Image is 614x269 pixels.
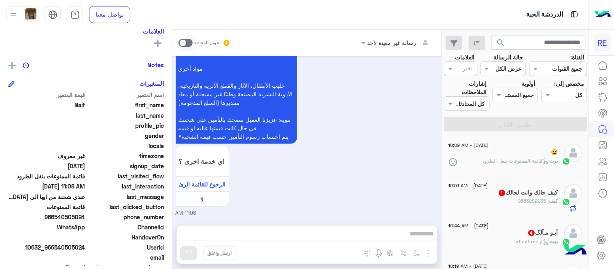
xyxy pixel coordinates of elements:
[455,53,474,61] label: العلامات
[8,203,85,211] span: قائمة الممنوعات
[8,243,85,252] span: 10632_966540505024
[67,6,83,23] a: tab
[563,238,571,246] img: WhatsApp
[48,10,57,19] img: tab
[565,184,583,202] img: defaultAdmin.png
[550,158,559,164] span: بوت
[8,253,85,262] span: null
[518,198,550,204] span: 0553282235
[25,8,36,19] img: userImage
[8,131,85,140] span: null
[448,142,489,149] span: [DATE] - 10:09 AM
[527,9,563,20] p: الدردشة الحية
[8,213,85,221] span: 966540505024
[550,238,559,244] span: بوت
[528,229,559,236] h5: أبـو مـآلگ
[552,149,559,156] h5: 😅
[194,40,221,46] small: تحويل المحادثة
[483,158,550,164] span: : قائمة الممنوعات بنقل الطرود
[8,223,85,231] span: 2
[513,238,550,244] span: : Default reply
[594,34,611,51] div: RE
[550,198,559,204] span: كيف
[87,152,164,160] span: timezone
[565,144,583,162] img: defaultAdmin.png
[70,10,80,19] img: tab
[448,182,488,189] span: [DATE] - 10:51 AM
[491,36,511,53] button: search
[89,6,130,23] a: تواصل معنا
[87,162,164,170] span: signup_date
[87,233,164,241] span: HandoverOn
[563,198,571,206] img: WhatsApp
[203,246,236,260] button: ارسل واغلق
[87,91,164,99] span: اسم المتغير
[8,62,16,69] img: add
[87,213,164,221] span: phone_number
[87,223,164,231] span: ChannelId
[569,9,580,19] img: tab
[595,6,611,23] img: Logo
[499,190,506,196] span: 1
[8,182,85,191] span: 2025-08-29T08:08:49.127Z
[8,142,85,150] span: null
[87,172,164,180] span: last_visited_flow
[522,79,535,88] label: أولوية
[8,101,85,109] span: Naif
[8,233,85,241] span: null
[87,193,164,201] span: last_message
[176,210,196,217] span: 11:08 AM
[565,224,583,242] img: defaultAdmin.png
[87,243,164,252] span: UserId
[444,117,587,131] button: تطبيق الفلاتر
[496,38,506,48] span: search
[8,193,85,201] span: عندي شحنة من ابها الى جدة
[529,230,535,236] span: 4
[179,181,225,188] span: الرجوع للقائمة الرئ
[8,162,85,170] span: 2025-08-29T08:07:43.286Z
[87,101,164,109] span: first_name
[561,237,590,265] img: hulul-logo.png
[448,222,489,229] span: [DATE] - 10:44 AM
[87,203,164,211] span: last_clicked_button
[87,131,164,140] span: gender
[147,61,164,68] h6: Notes
[179,157,226,165] span: اي خدمة اخرى ؟
[23,62,29,69] img: notes
[444,79,487,97] label: إشارات الملاحظات
[87,253,164,262] span: email
[8,152,85,160] span: غير معروف
[87,111,164,120] span: last_name
[201,196,204,203] span: لا
[139,80,164,87] h6: المتغيرات
[463,64,474,74] div: اختر
[554,79,584,88] label: مخصص إلى:
[498,189,559,196] h5: كيف حالك وانت لحالك
[8,91,85,99] span: قيمة المتغير
[87,142,164,150] span: locale
[8,10,18,20] img: profile
[87,121,164,130] span: profile_pic
[8,172,85,180] span: قائمة الممنوعات بنقل الطرود
[563,157,571,165] img: WhatsApp
[494,53,523,61] label: حالة الرسالة
[8,28,164,35] h6: العلامات
[87,182,164,191] span: last_interaction
[570,53,584,61] label: القناة:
